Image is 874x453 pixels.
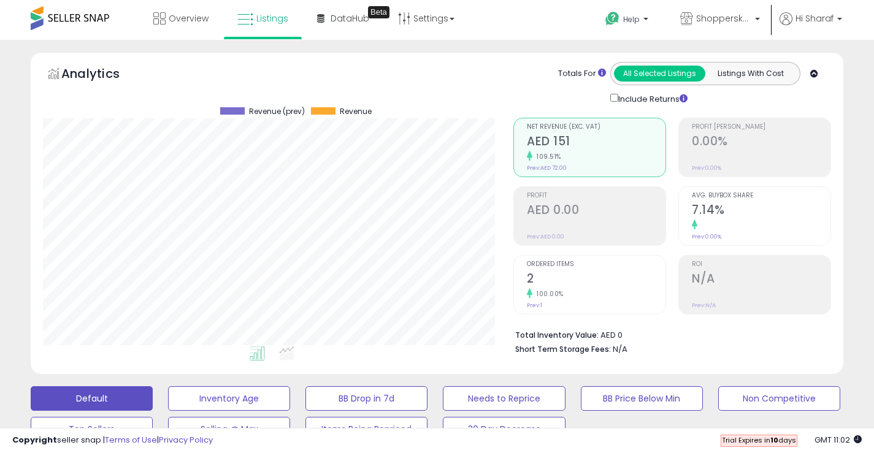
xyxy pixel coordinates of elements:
[31,386,153,411] button: Default
[527,261,665,268] span: Ordered Items
[331,12,369,25] span: DataHub
[443,417,565,441] button: 30 Day Decrease
[169,12,209,25] span: Overview
[527,164,567,172] small: Prev: AED 72.00
[718,386,840,411] button: Non Competitive
[692,203,830,219] h2: 7.14%
[692,124,830,131] span: Profit [PERSON_NAME]
[340,107,372,116] span: Revenue
[31,417,153,441] button: Top Sellers
[795,12,834,25] span: Hi Sharaf
[623,14,640,25] span: Help
[256,12,288,25] span: Listings
[780,12,842,40] a: Hi Sharaf
[596,2,661,40] a: Help
[692,134,830,151] h2: 0.00%
[168,386,290,411] button: Inventory Age
[527,134,665,151] h2: AED 151
[532,152,561,161] small: 109.51%
[527,233,564,240] small: Prev: AED 0.00
[527,124,665,131] span: Net Revenue (Exc. VAT)
[605,11,620,26] i: Get Help
[515,327,822,341] li: AED 0
[443,386,565,411] button: Needs to Reprice
[614,66,705,82] button: All Selected Listings
[581,386,703,411] button: BB Price Below Min
[368,6,389,18] div: Tooltip anchor
[558,68,606,80] div: Totals For
[12,435,213,446] div: seller snap | |
[692,192,830,199] span: Avg. Buybox Share
[692,233,721,240] small: Prev: 0.00%
[305,417,427,441] button: Items Being Repriced
[815,434,862,446] span: 2025-09-9 11:02 GMT
[722,435,796,445] span: Trial Expires in days
[692,302,716,309] small: Prev: N/A
[159,434,213,446] a: Privacy Policy
[705,66,796,82] button: Listings With Cost
[527,302,542,309] small: Prev: 1
[61,65,144,85] h5: Analytics
[692,272,830,288] h2: N/A
[613,343,627,355] span: N/A
[515,330,599,340] b: Total Inventory Value:
[527,203,665,219] h2: AED 0.00
[696,12,751,25] span: ShopperskartUAE
[527,272,665,288] h2: 2
[770,435,778,445] b: 10
[249,107,305,116] span: Revenue (prev)
[601,91,702,105] div: Include Returns
[168,417,290,441] button: Selling @ Max
[12,434,57,446] strong: Copyright
[532,289,564,299] small: 100.00%
[692,164,721,172] small: Prev: 0.00%
[305,386,427,411] button: BB Drop in 7d
[527,192,665,199] span: Profit
[515,344,611,354] b: Short Term Storage Fees:
[105,434,157,446] a: Terms of Use
[692,261,830,268] span: ROI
